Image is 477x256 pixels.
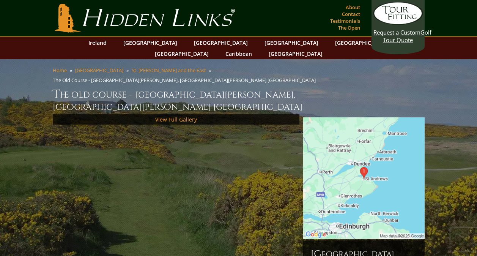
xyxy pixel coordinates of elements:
[222,48,256,59] a: Caribbean
[328,16,362,26] a: Testimonials
[373,28,420,36] span: Request a Custom
[373,2,423,44] a: Request a CustomGolf Tour Quote
[75,67,123,74] a: [GEOGRAPHIC_DATA]
[344,2,362,13] a: About
[85,37,110,48] a: Ireland
[261,37,322,48] a: [GEOGRAPHIC_DATA]
[53,87,425,113] h1: The Old Course – [GEOGRAPHIC_DATA][PERSON_NAME], [GEOGRAPHIC_DATA][PERSON_NAME] [GEOGRAPHIC_DATA]
[190,37,252,48] a: [GEOGRAPHIC_DATA]
[132,67,206,74] a: St. [PERSON_NAME] and the East
[155,116,197,123] a: View Full Gallery
[336,22,362,33] a: The Open
[265,48,326,59] a: [GEOGRAPHIC_DATA]
[340,9,362,19] a: Contact
[53,77,319,84] li: The Old Course - [GEOGRAPHIC_DATA][PERSON_NAME], [GEOGRAPHIC_DATA][PERSON_NAME] [GEOGRAPHIC_DATA]
[53,67,67,74] a: Home
[331,37,393,48] a: [GEOGRAPHIC_DATA]
[303,117,425,239] img: Google Map of St Andrews Links, St Andrews, United Kingdom
[151,48,213,59] a: [GEOGRAPHIC_DATA]
[120,37,181,48] a: [GEOGRAPHIC_DATA]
